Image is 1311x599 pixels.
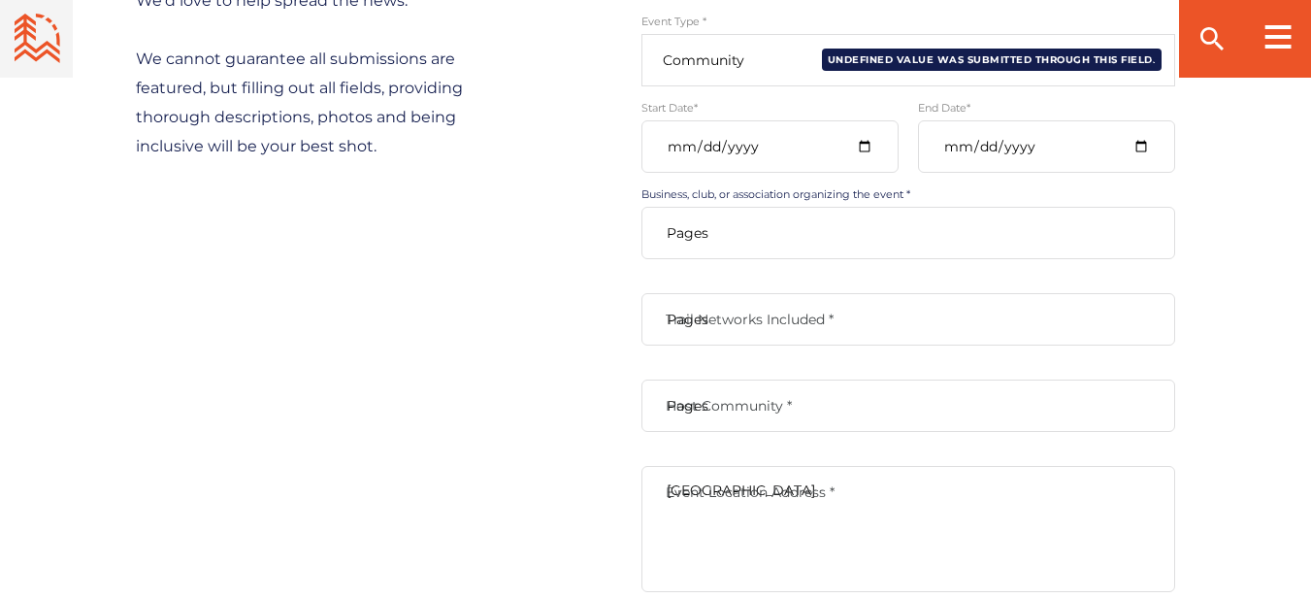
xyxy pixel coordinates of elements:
[641,311,1175,328] label: Trail Networks Included *
[641,101,899,115] label: Start Date*
[918,120,1175,173] input: mm/dd/yyyy
[641,483,1175,501] label: Event Location Address *
[641,15,1175,28] label: Event Type *
[641,397,1175,415] label: Host Community *
[1196,23,1228,54] ion-icon: search
[136,45,525,161] p: We cannot guarantee all submissions are featured, but filling out all fields, providing thorough ...
[641,187,1175,201] label: Business, club, or association organizing the event *
[918,101,1175,115] label: End Date*
[641,120,899,173] input: mm/dd/yyyy
[822,49,1163,71] span: Undefined value was submitted through this field.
